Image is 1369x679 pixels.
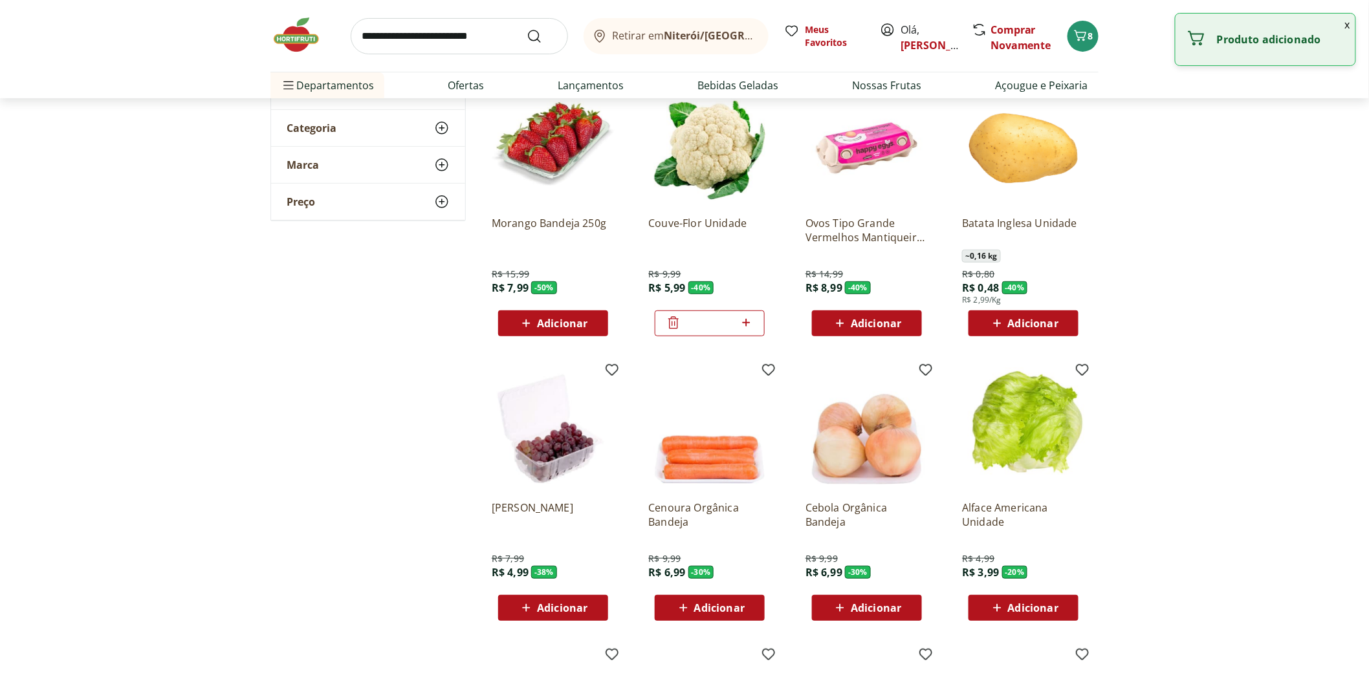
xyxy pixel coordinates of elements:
[1088,30,1093,42] span: 8
[648,501,771,529] a: Cenoura Orgânica Bandeja
[805,367,928,490] img: Cebola Orgânica Bandeja
[351,18,568,54] input: search
[648,281,685,295] span: R$ 5,99
[584,18,769,54] button: Retirar emNiterói/[GEOGRAPHIC_DATA]
[287,158,319,171] span: Marca
[1002,566,1028,579] span: - 20 %
[648,216,771,244] a: Couve-Flor Unidade
[962,367,1085,490] img: Alface Americana Unidade
[962,501,1085,529] a: Alface Americana Unidade
[531,566,557,579] span: - 38 %
[805,83,928,206] img: Ovos Tipo Grande Vermelhos Mantiqueira Happy Eggs 10 Unidades
[537,603,587,613] span: Adicionar
[688,566,714,579] span: - 30 %
[901,38,985,52] a: [PERSON_NAME]
[664,28,812,43] b: Niterói/[GEOGRAPHIC_DATA]
[648,565,685,579] span: R$ 6,99
[812,310,922,336] button: Adicionar
[492,565,529,579] span: R$ 4,99
[851,318,901,329] span: Adicionar
[996,78,1088,93] a: Açougue e Peixaria
[969,595,1079,621] button: Adicionar
[492,83,615,206] img: Morango Bandeja 250g
[851,603,901,613] span: Adicionar
[648,552,681,565] span: R$ 9,99
[962,281,999,295] span: R$ 0,48
[688,281,714,294] span: - 40 %
[805,501,928,529] a: Cebola Orgânica Bandeja
[648,268,681,281] span: R$ 9,99
[287,195,315,208] span: Preço
[281,70,374,101] span: Departamentos
[845,566,871,579] span: - 30 %
[271,184,465,220] button: Preço
[492,268,529,281] span: R$ 15,99
[648,367,771,490] img: Cenoura Orgânica Bandeja
[655,595,765,621] button: Adicionar
[271,110,465,146] button: Categoria
[498,310,608,336] button: Adicionar
[531,281,557,294] span: - 50 %
[492,552,524,565] span: R$ 7,99
[492,367,615,490] img: Uva Rosada Embalada
[287,122,336,135] span: Categoria
[698,78,779,93] a: Bebidas Geladas
[498,595,608,621] button: Adicionar
[805,565,842,579] span: R$ 6,99
[853,78,922,93] a: Nossas Frutas
[558,78,624,93] a: Lançamentos
[1008,603,1058,613] span: Adicionar
[805,216,928,244] a: Ovos Tipo Grande Vermelhos Mantiqueira Happy Eggs 10 Unidades
[784,23,864,49] a: Meus Favoritos
[1002,281,1028,294] span: - 40 %
[1008,318,1058,329] span: Adicionar
[492,216,615,244] a: Morango Bandeja 250g
[492,281,529,295] span: R$ 7,99
[1068,21,1099,52] button: Carrinho
[991,23,1051,52] a: Comprar Novamente
[969,310,1079,336] button: Adicionar
[448,78,484,93] a: Ofertas
[648,83,771,206] img: Couve-Flor Unidade
[962,268,994,281] span: R$ 0,80
[805,268,843,281] span: R$ 14,99
[270,16,335,54] img: Hortifruti
[694,603,745,613] span: Adicionar
[805,23,864,49] span: Meus Favoritos
[962,250,1000,263] span: ~ 0,16 kg
[805,552,838,565] span: R$ 9,99
[613,30,756,41] span: Retirar em
[1217,33,1345,46] p: Produto adicionado
[271,147,465,183] button: Marca
[537,318,587,329] span: Adicionar
[962,295,1002,305] span: R$ 2,99/Kg
[845,281,871,294] span: - 40 %
[527,28,558,44] button: Submit Search
[962,552,994,565] span: R$ 4,99
[805,281,842,295] span: R$ 8,99
[962,216,1085,244] a: Batata Inglesa Unidade
[962,565,999,579] span: R$ 3,99
[492,501,615,529] a: [PERSON_NAME]
[901,22,958,53] span: Olá,
[281,70,296,101] button: Menu
[812,595,922,621] button: Adicionar
[962,83,1085,206] img: Batata Inglesa Unidade
[1340,14,1355,36] button: Fechar notificação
